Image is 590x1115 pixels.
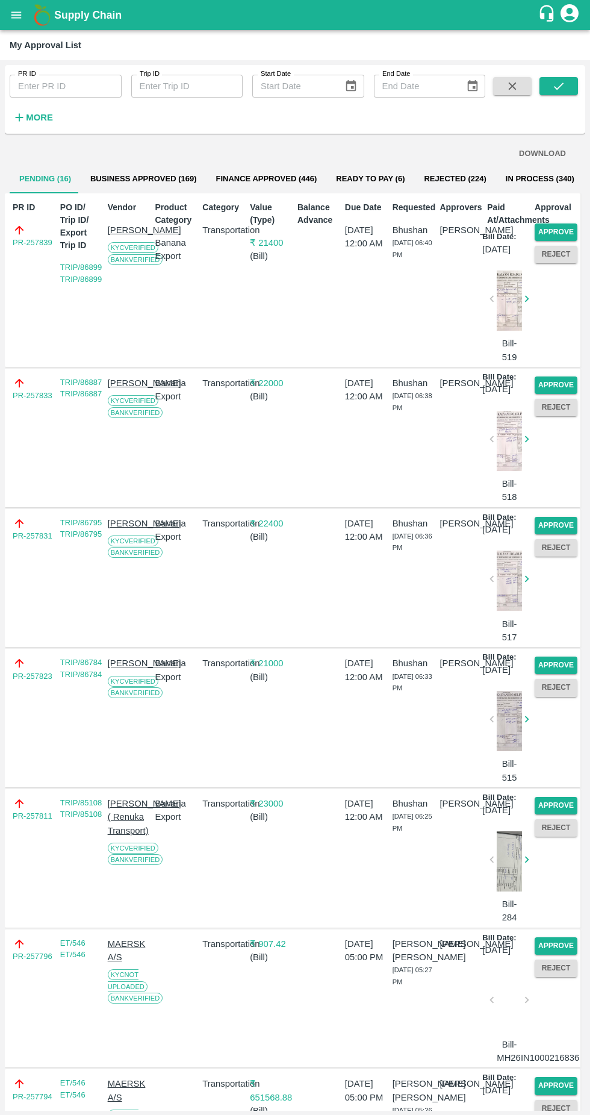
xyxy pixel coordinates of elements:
[13,201,55,214] p: PR ID
[535,539,577,557] button: Reject
[487,201,530,226] p: Paid At/Attachments
[393,797,435,810] p: Bhushan
[250,517,293,530] p: ₹ 22400
[202,1077,245,1090] p: Transportation
[414,164,495,193] button: Rejected (224)
[345,1077,388,1104] p: [DATE] 05:00 PM
[482,804,511,817] p: [DATE]
[155,797,197,824] p: Banana Export
[250,376,293,390] p: ₹ 22000
[60,939,85,960] a: ET/546 ET/546
[2,1,30,29] button: open drawer
[538,4,559,26] div: customer-support
[250,657,293,670] p: ₹ 21000
[108,687,163,698] span: Bank Verified
[155,517,197,544] p: Banana Export
[482,652,516,663] p: Bill Date:
[13,1091,52,1103] a: PR-257794
[10,164,81,193] button: Pending (16)
[393,392,432,411] span: [DATE] 06:38 PM
[108,407,163,418] span: Bank Verified
[108,1077,151,1104] p: MAERSK A/S
[250,1077,293,1104] p: ₹ 651568.88
[108,223,151,237] p: [PERSON_NAME]
[250,670,293,684] p: ( Bill )
[108,937,151,964] p: MAERSK A/S
[393,813,432,832] span: [DATE] 06:25 PM
[345,517,388,544] p: [DATE] 12:00 AM
[250,797,293,810] p: ₹ 23000
[131,75,243,98] input: Enter Trip ID
[13,530,52,542] a: PR-257831
[10,107,56,128] button: More
[497,1038,522,1065] p: Bill-MH26IN1000216836
[535,937,577,955] button: Approve
[250,390,293,403] p: ( Bill )
[108,547,163,558] span: Bank Verified
[60,201,103,252] p: PO ID/ Trip ID/ Export Trip ID
[108,395,158,406] span: KYC Verified
[345,797,388,824] p: [DATE] 12:00 AM
[345,201,388,214] p: Due Date
[30,3,54,27] img: logo
[535,517,577,534] button: Approve
[108,993,163,1004] span: Bank Verified
[250,937,293,951] p: ₹ 907.42
[393,657,435,670] p: Bhushan
[202,201,245,214] p: Category
[439,376,482,390] p: [PERSON_NAME]
[482,523,511,536] p: [DATE]
[261,69,291,79] label: Start Date
[439,201,482,214] p: Approvers
[202,657,245,670] p: Transportation
[10,37,81,53] div: My Approval List
[482,792,516,804] p: Bill Date:
[535,960,577,977] button: Reject
[250,249,293,263] p: ( Bill )
[393,1077,435,1104] p: [PERSON_NAME] [PERSON_NAME]
[461,75,484,98] button: Choose date
[482,512,516,523] p: Bill Date:
[13,810,52,822] a: PR-257811
[497,898,522,925] p: Bill-284
[108,242,158,253] span: KYC Verified
[535,657,577,674] button: Approve
[482,231,516,243] p: Bill Date:
[535,201,577,214] p: Approval
[60,1078,85,1099] a: ET/546 ET/546
[340,75,362,98] button: Choose date
[393,201,435,214] p: Requested
[155,657,197,684] p: Banana Export
[140,69,160,79] label: Trip ID
[297,201,340,226] p: Balance Advance
[345,657,388,684] p: [DATE] 12:00 AM
[393,673,432,692] span: [DATE] 06:33 PM
[535,797,577,814] button: Approve
[345,376,388,404] p: [DATE] 12:00 AM
[535,223,577,241] button: Approve
[108,843,158,854] span: KYC Verified
[108,854,163,865] span: Bank Verified
[482,372,516,383] p: Bill Date:
[13,951,52,963] a: PR-257796
[439,937,482,951] p: [PERSON_NAME]
[108,536,158,546] span: KYC Verified
[60,658,102,679] a: TRIP/86784 TRIP/86784
[13,237,52,249] a: PR-257839
[535,819,577,837] button: Reject
[202,517,245,530] p: Transportation
[496,164,584,193] button: In Process (340)
[482,663,511,676] p: [DATE]
[108,201,151,214] p: Vendor
[439,223,482,237] p: [PERSON_NAME]
[250,236,293,249] p: ₹ 21400
[439,517,482,530] p: [PERSON_NAME]
[250,201,293,226] p: Value (Type)
[482,243,511,256] p: [DATE]
[439,1077,482,1090] p: [PERSON_NAME]
[514,143,571,164] button: DOWNLOAD
[497,617,522,645] p: Bill-517
[81,164,206,193] button: Business Approved (169)
[250,530,293,543] p: ( Bill )
[108,657,151,670] p: [PERSON_NAME]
